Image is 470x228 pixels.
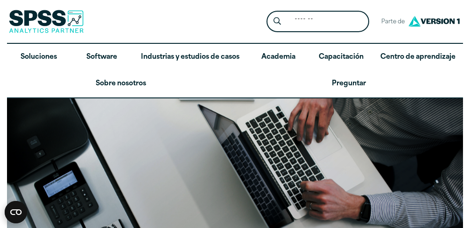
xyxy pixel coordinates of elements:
[310,44,373,71] a: Capacitación
[261,54,295,61] font: Academia
[274,17,281,25] svg: Icono de lupa de búsqueda
[247,44,310,71] a: Academia
[406,13,462,30] img: Logotipo de la versión 1
[319,54,364,61] font: Capacitación
[7,44,70,71] a: Soluciones
[9,10,84,33] img: Socio de análisis de SPSS
[332,80,366,87] font: Preguntar
[133,44,247,71] a: Industrias y estudios de casos
[7,44,463,97] nav: Versión de escritorio del menú principal del sitio
[86,54,117,61] font: Software
[21,54,57,61] font: Soluciones
[5,201,27,223] button: Open CMP widget
[380,54,456,61] font: Centro de aprendizaje
[141,54,239,61] font: Industrias y estudios de casos
[267,11,369,33] form: Formulario de búsqueda del encabezado del sitio
[96,80,146,87] font: Sobre nosotros
[269,13,286,30] button: Icono de lupa de búsqueda
[381,19,405,25] font: Parte de
[373,44,463,71] a: Centro de aprendizaje
[7,70,235,97] a: Sobre nosotros
[235,70,463,97] a: Preguntar
[70,44,133,71] a: Software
